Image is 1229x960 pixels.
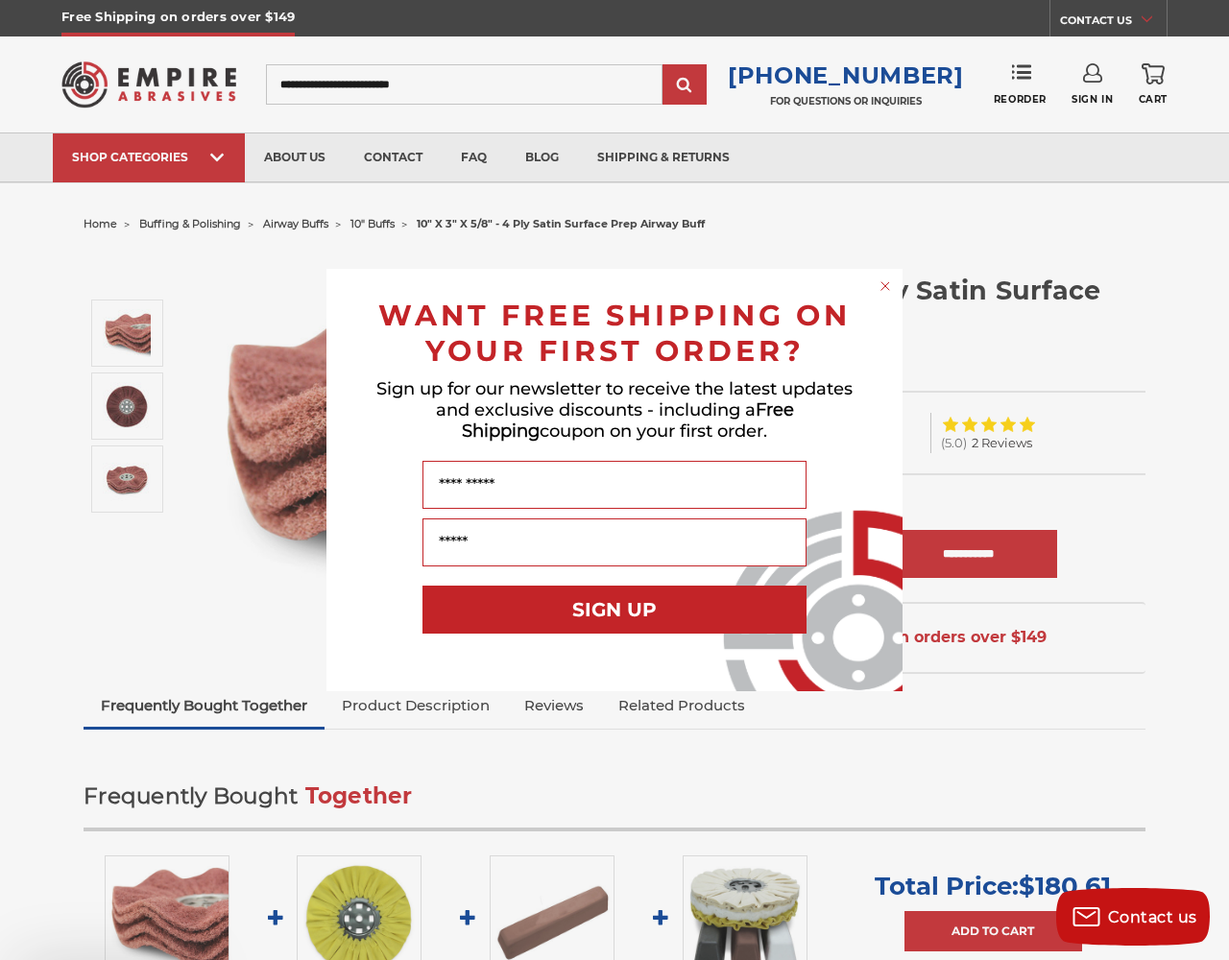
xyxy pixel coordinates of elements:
[876,276,895,296] button: Close dialog
[1056,888,1210,946] button: Contact us
[462,399,794,442] span: Free Shipping
[378,298,851,369] span: WANT FREE SHIPPING ON YOUR FIRST ORDER?
[376,378,853,442] span: Sign up for our newsletter to receive the latest updates and exclusive discounts - including a co...
[422,586,807,634] button: SIGN UP
[1108,908,1197,926] span: Contact us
